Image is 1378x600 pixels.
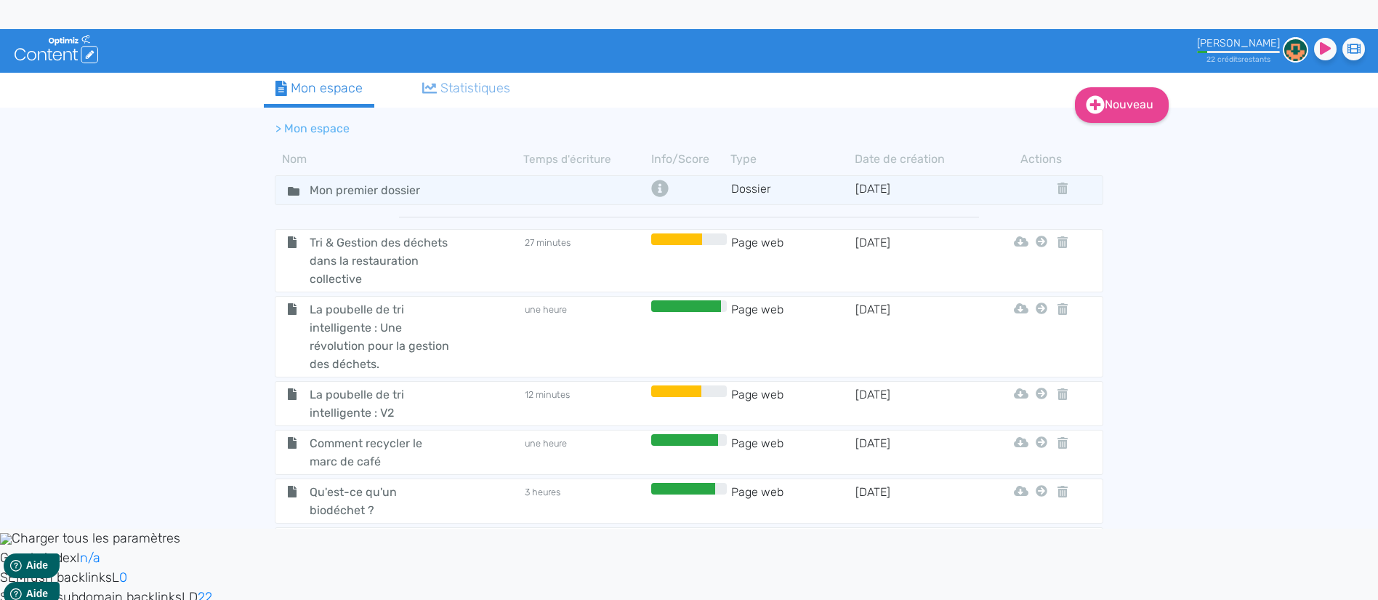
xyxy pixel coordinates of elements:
[855,180,979,201] td: [DATE]
[730,233,855,288] td: Page web
[523,483,648,519] td: 3 heures
[730,300,855,373] td: Page web
[1032,151,1051,168] th: Actions
[299,483,462,519] span: Qu'est-ce qu'un biodéchet ?
[119,569,127,585] a: 0
[1197,37,1280,49] div: [PERSON_NAME]
[264,73,374,108] a: Mon espace
[275,120,350,137] li: > Mon espace
[422,79,511,98] div: Statistiques
[275,151,523,168] th: Nom
[523,233,648,288] td: 27 minutes
[299,385,462,422] span: La poubelle de tri intelligente : V2
[264,111,991,146] nav: breadcrumb
[855,300,979,373] td: [DATE]
[76,550,80,566] span: I
[730,483,855,519] td: Page web
[1238,55,1241,64] span: s
[411,73,523,104] a: Statistiques
[855,434,979,471] td: [DATE]
[730,385,855,422] td: Page web
[299,180,451,201] input: Nom de dossier
[523,434,648,471] td: une heure
[275,79,363,98] div: Mon espace
[648,151,730,168] th: Info/Score
[299,434,462,471] span: Comment recycler le marc de café
[523,300,648,373] td: une heure
[1283,37,1308,63] img: 9e1f83979ed481a10b9378a5bbf7f946
[523,385,648,422] td: 12 minutes
[730,180,855,201] td: Dossier
[299,233,462,288] span: Tri & Gestion des déchets dans la restauration collective
[1206,55,1270,64] small: 22 crédit restant
[855,385,979,422] td: [DATE]
[855,483,979,519] td: [DATE]
[855,151,979,168] th: Date de création
[730,434,855,471] td: Page web
[112,569,119,585] span: L
[730,151,855,168] th: Type
[1267,55,1270,64] span: s
[299,300,462,373] span: La poubelle de tri intelligente : Une révolution pour la gestion des déchets.
[855,233,979,288] td: [DATE]
[12,530,180,546] span: Charger tous les paramètres
[1075,87,1169,123] a: Nouveau
[80,550,100,566] a: n/a
[523,151,648,168] th: Temps d'écriture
